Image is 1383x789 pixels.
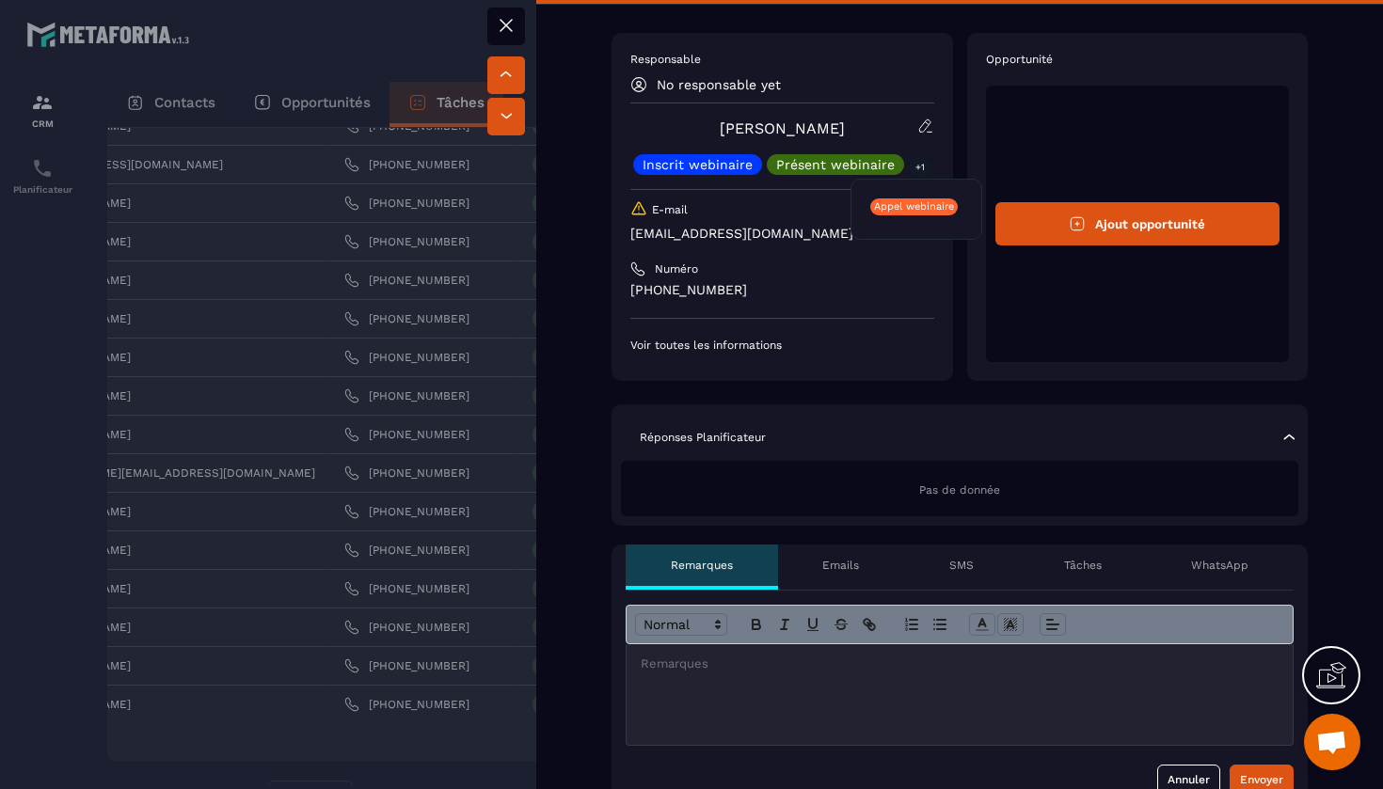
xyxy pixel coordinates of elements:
[657,77,781,92] p: No responsable yet
[630,338,934,353] p: Voir toutes les informations
[986,52,1290,67] p: Opportunité
[776,158,895,171] p: Présent webinaire
[1191,558,1248,573] p: WhatsApp
[919,483,1000,497] span: Pas de donnée
[822,558,859,573] p: Emails
[1240,770,1283,789] div: Envoyer
[671,558,733,573] p: Remarques
[995,202,1280,245] button: Ajout opportunité
[1064,558,1102,573] p: Tâches
[720,119,845,137] a: [PERSON_NAME]
[655,261,698,276] p: Numéro
[630,52,934,67] p: Responsable
[1304,714,1360,770] div: Ouvrir le chat
[630,281,934,299] p: [PHONE_NUMBER]
[909,157,931,177] p: +1
[874,200,954,213] p: Appel webinaire
[640,430,766,445] p: Réponses Planificateur
[652,202,688,217] p: E-mail
[949,558,974,573] p: SMS
[643,158,753,171] p: Inscrit webinaire
[630,225,934,243] p: [EMAIL_ADDRESS][DOMAIN_NAME]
